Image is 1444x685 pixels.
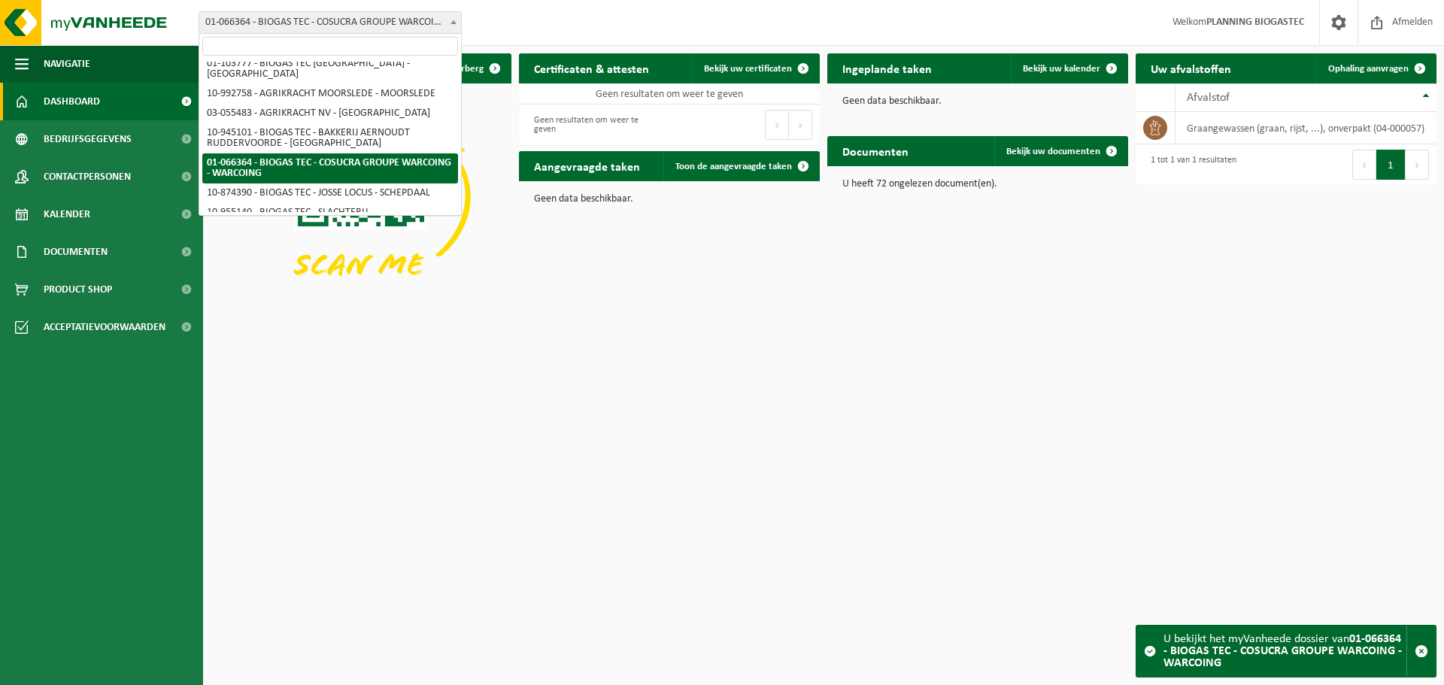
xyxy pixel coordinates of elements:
div: 1 tot 1 van 1 resultaten [1143,148,1236,181]
span: Bekijk uw documenten [1006,147,1100,156]
button: 1 [1376,150,1406,180]
span: Documenten [44,233,108,271]
button: Next [789,110,812,140]
button: Next [1406,150,1429,180]
button: Previous [1352,150,1376,180]
span: 01-066364 - BIOGAS TEC - COSUCRA GROUPE WARCOING - WARCOING [199,11,462,34]
a: Bekijk uw documenten [994,136,1127,166]
li: 01-103777 - BIOGAS TEC [GEOGRAPHIC_DATA] - [GEOGRAPHIC_DATA] [202,54,458,84]
span: Contactpersonen [44,158,131,195]
span: Bekijk uw kalender [1023,64,1100,74]
p: Geen data beschikbaar. [534,194,805,205]
strong: 01-066364 - BIOGAS TEC - COSUCRA GROUPE WARCOING - WARCOING [1163,633,1402,669]
li: 03-055483 - AGRIKRACHT NV - [GEOGRAPHIC_DATA] [202,104,458,123]
div: Geen resultaten om weer te geven [526,108,662,141]
td: Geen resultaten om weer te geven [519,83,820,105]
button: Previous [765,110,789,140]
a: Toon de aangevraagde taken [663,151,818,181]
li: 10-874390 - BIOGAS TEC - JOSSE LOCUS - SCHEPDAAL [202,183,458,203]
li: 10-945101 - BIOGAS TEC - BAKKERIJ AERNOUDT RUDDERVOORDE - [GEOGRAPHIC_DATA] [202,123,458,153]
a: Bekijk uw certificaten [692,53,818,83]
button: Verberg [438,53,510,83]
span: Dashboard [44,83,100,120]
span: Afvalstof [1187,92,1230,104]
h2: Ingeplande taken [827,53,947,83]
span: Acceptatievoorwaarden [44,308,165,346]
p: Geen data beschikbaar. [842,96,1113,107]
span: 01-066364 - BIOGAS TEC - COSUCRA GROUPE WARCOING - WARCOING [199,12,461,33]
h2: Documenten [827,136,924,165]
h2: Aangevraagde taken [519,151,655,180]
li: 10-992758 - AGRIKRACHT MOORSLEDE - MOORSLEDE [202,84,458,104]
span: Ophaling aanvragen [1328,64,1409,74]
h2: Certificaten & attesten [519,53,664,83]
a: Bekijk uw kalender [1011,53,1127,83]
span: Navigatie [44,45,90,83]
li: 01-066364 - BIOGAS TEC - COSUCRA GROUPE WARCOING - WARCOING [202,153,458,183]
span: Product Shop [44,271,112,308]
h2: Uw afvalstoffen [1136,53,1246,83]
p: U heeft 72 ongelezen document(en). [842,179,1113,189]
span: Verberg [450,64,484,74]
li: 10-955140 - BIOGAS TEC - SLACHTERIJ [GEOGRAPHIC_DATA] - [GEOGRAPHIC_DATA] [202,203,458,233]
span: Kalender [44,195,90,233]
span: Bedrijfsgegevens [44,120,132,158]
span: Toon de aangevraagde taken [675,162,792,171]
div: U bekijkt het myVanheede dossier van [1163,626,1406,677]
strong: PLANNING BIOGASTEC [1206,17,1304,28]
td: graangewassen (graan, rijst, ...), onverpakt (04-000057) [1176,112,1436,144]
span: Bekijk uw certificaten [704,64,792,74]
a: Ophaling aanvragen [1316,53,1435,83]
